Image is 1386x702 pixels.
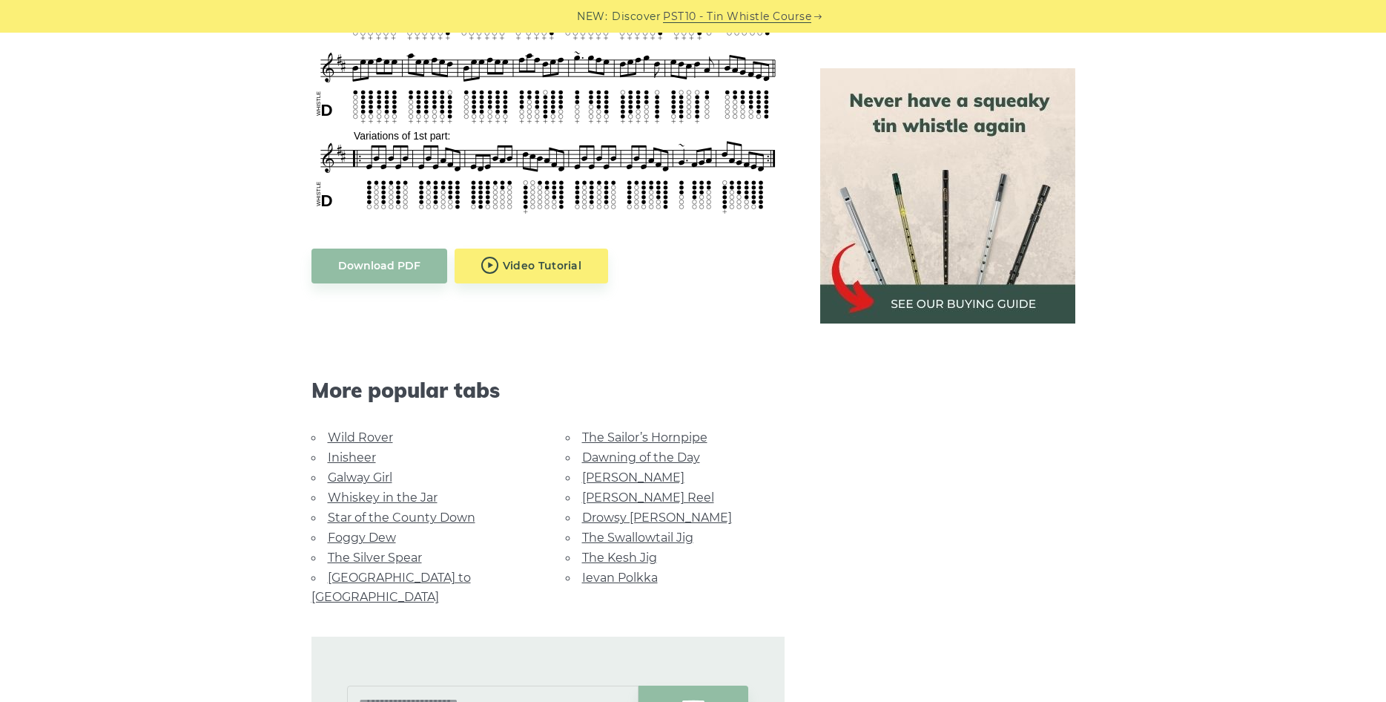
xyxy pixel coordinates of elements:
[455,249,609,283] a: Video Tutorial
[582,491,714,505] a: [PERSON_NAME] Reel
[328,491,438,505] a: Whiskey in the Jar
[582,470,684,485] a: [PERSON_NAME]
[328,511,475,525] a: Star of the County Down
[582,571,658,585] a: Ievan Polkka
[582,531,693,545] a: The Swallowtail Jig
[612,8,661,25] span: Discover
[328,531,396,545] a: Foggy Dew
[582,430,707,445] a: The Sailor’s Hornpipe
[328,430,393,445] a: Wild Rover
[582,511,732,525] a: Drowsy [PERSON_NAME]
[311,249,447,283] a: Download PDF
[328,470,392,485] a: Galway Girl
[311,571,471,604] a: [GEOGRAPHIC_DATA] to [GEOGRAPHIC_DATA]
[311,378,785,403] span: More popular tabs
[577,8,607,25] span: NEW:
[328,450,376,465] a: Inisheer
[328,551,422,565] a: The Silver Spear
[582,551,657,565] a: The Kesh Jig
[582,450,700,465] a: Dawning of the Day
[663,8,811,25] a: PST10 - Tin Whistle Course
[820,68,1075,324] img: tin whistle buying guide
